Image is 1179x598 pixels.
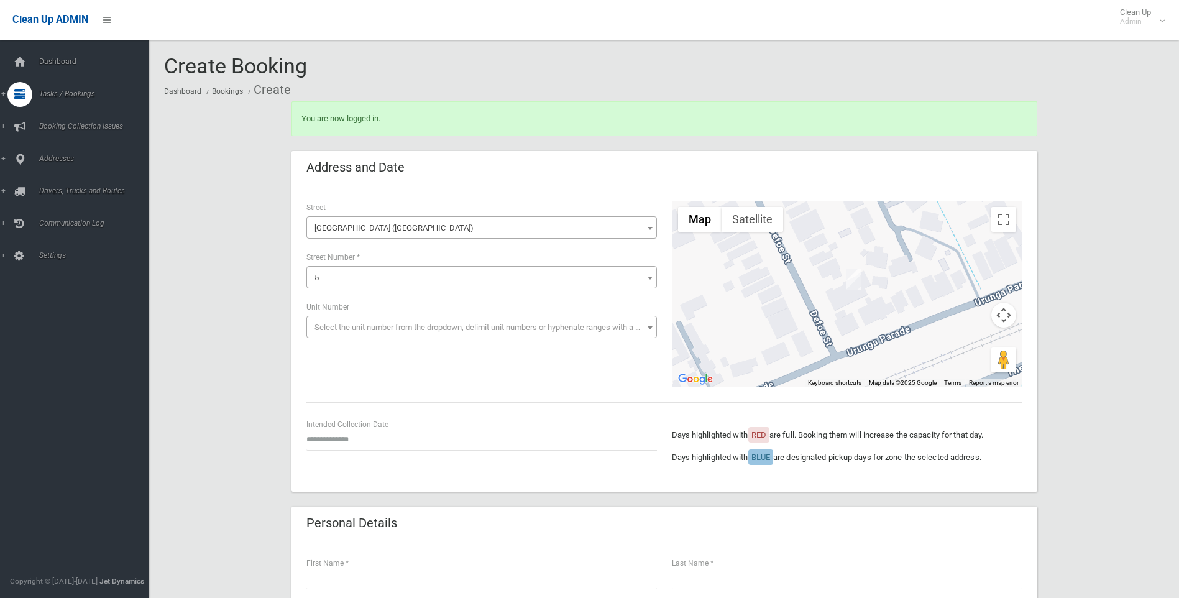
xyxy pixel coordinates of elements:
[678,207,722,232] button: Show street map
[306,266,657,288] span: 5
[291,155,420,180] header: Address and Date
[672,428,1022,443] p: Days highlighted with are full. Booking them will increase the capacity for that day.
[991,303,1016,328] button: Map camera controls
[291,101,1037,136] div: You are now logged in.
[164,87,201,96] a: Dashboard
[846,269,861,290] div: 5 Defoe Street, WILEY PARK NSW 2195
[35,90,158,98] span: Tasks / Bookings
[306,216,657,239] span: Defoe Street (WILEY PARK 2195)
[969,379,1019,386] a: Report a map error
[291,511,412,535] header: Personal Details
[722,207,783,232] button: Show satellite imagery
[808,379,861,387] button: Keyboard shortcuts
[1120,17,1151,26] small: Admin
[35,122,158,131] span: Booking Collection Issues
[164,53,307,78] span: Create Booking
[1114,7,1163,26] span: Clean Up
[99,577,144,586] strong: Jet Dynamics
[245,78,291,101] li: Create
[869,379,937,386] span: Map data ©2025 Google
[991,347,1016,372] button: Drag Pegman onto the map to open Street View
[675,371,716,387] a: Open this area in Google Maps (opens a new window)
[675,371,716,387] img: Google
[991,207,1016,232] button: Toggle fullscreen view
[10,577,98,586] span: Copyright © [DATE]-[DATE]
[314,323,662,332] span: Select the unit number from the dropdown, delimit unit numbers or hyphenate ranges with a comma
[672,450,1022,465] p: Days highlighted with are designated pickup days for zone the selected address.
[35,57,158,66] span: Dashboard
[310,269,654,287] span: 5
[35,219,158,228] span: Communication Log
[944,379,961,386] a: Terms (opens in new tab)
[751,430,766,439] span: RED
[35,154,158,163] span: Addresses
[314,273,319,282] span: 5
[310,219,654,237] span: Defoe Street (WILEY PARK 2195)
[212,87,243,96] a: Bookings
[35,251,158,260] span: Settings
[35,186,158,195] span: Drivers, Trucks and Routes
[751,453,770,462] span: BLUE
[12,14,88,25] span: Clean Up ADMIN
